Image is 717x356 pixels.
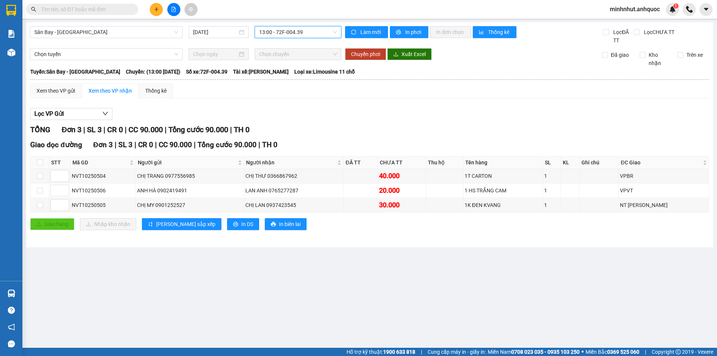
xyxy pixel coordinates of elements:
div: 1K ĐEN KVANG [465,201,541,209]
div: VPVT [620,186,707,195]
span: Tổng cước 90.000 [168,125,228,134]
span: Chuyến: (13:00 [DATE]) [126,68,180,76]
span: 1 [674,3,677,9]
span: CC 90.000 [128,125,163,134]
span: SL 3 [118,140,133,149]
button: downloadNhập kho nhận [80,218,136,230]
button: aim [184,3,198,16]
span: printer [271,222,276,227]
div: 40.000 [379,171,425,181]
span: In DS [241,220,253,228]
img: phone-icon [686,6,693,13]
button: plus [150,3,163,16]
button: syncLàm mới [345,26,388,38]
span: search [31,7,36,12]
span: | [645,348,646,356]
span: Sân Bay - Vũng Tàu [34,27,178,38]
th: STT [49,157,71,169]
button: printerIn DS [227,218,259,230]
img: warehouse-icon [7,49,15,56]
div: NVT10250506 [72,186,134,195]
div: 1 HS TRẮNG CAM [465,186,541,195]
div: CHỊ THƯ 0366867962 [245,172,342,180]
button: In đơn chọn [430,26,471,38]
span: Số xe: 72F-004.39 [186,68,227,76]
button: bar-chartThống kê [473,26,516,38]
span: CR 0 [138,140,153,149]
span: | [125,125,127,134]
img: icon-new-feature [669,6,676,13]
span: Cung cấp máy in - giấy in: [428,348,486,356]
div: NVT10250504 [72,172,134,180]
span: ⚪️ [581,350,584,353]
input: Chọn ngày [193,50,238,58]
button: printerIn phơi [390,26,428,38]
div: CHỊ TRANG 0977556985 [137,172,243,180]
span: down [102,111,108,117]
td: NVT10250505 [71,198,136,213]
span: Tài xế: [PERSON_NAME] [233,68,289,76]
div: 1T CARTON [465,172,541,180]
b: Tuyến: Sân Bay - [GEOGRAPHIC_DATA] [30,69,120,75]
span: | [194,140,196,149]
button: Chuyển phơi [345,48,386,60]
span: file-add [171,7,176,12]
span: CC 90.000 [159,140,192,149]
span: TH 0 [262,140,277,149]
div: 1 [544,201,559,209]
span: | [103,125,105,134]
span: caret-down [703,6,710,13]
span: Đã giao [608,51,632,59]
div: NT [PERSON_NAME] [620,201,707,209]
span: Lọc VP Gửi [34,109,64,118]
span: | [83,125,85,134]
img: solution-icon [7,30,15,38]
span: Tổng cước 90.000 [198,140,257,149]
div: LAN ANH 0765277287 [245,186,342,195]
span: minhnhut.anhquoc [604,4,666,14]
div: VPBR [620,172,707,180]
span: [PERSON_NAME] sắp xếp [156,220,215,228]
button: downloadXuất Excel [387,48,432,60]
button: Lọc VP Gửi [30,108,112,120]
span: | [258,140,260,149]
th: ĐÃ TT [344,157,378,169]
span: sync [351,30,357,35]
div: 20.000 [379,185,425,196]
span: | [230,125,232,134]
span: | [421,348,422,356]
span: printer [396,30,402,35]
span: Miền Nam [488,348,580,356]
th: KL [561,157,580,169]
span: Loại xe: Limousine 11 chỗ [294,68,355,76]
span: CR 0 [107,125,123,134]
div: 30.000 [379,200,425,210]
span: download [393,52,398,58]
strong: 0708 023 035 - 0935 103 250 [511,349,580,355]
div: 1 [544,186,559,195]
span: TỔNG [30,125,50,134]
img: logo-vxr [6,5,16,16]
div: 1 [544,172,559,180]
th: SL [543,157,561,169]
button: caret-down [699,3,713,16]
span: Thống kê [488,28,510,36]
span: Hỗ trợ kỹ thuật: [347,348,415,356]
span: Người gửi [138,158,236,167]
span: TH 0 [234,125,249,134]
img: warehouse-icon [7,290,15,297]
button: uploadGiao hàng [30,218,74,230]
span: Chọn tuyến [34,49,178,60]
span: In biên lai [279,220,301,228]
span: | [155,140,157,149]
span: | [165,125,167,134]
span: printer [233,222,238,227]
span: | [115,140,117,149]
span: bar-chart [479,30,485,35]
sup: 1 [673,3,679,9]
div: NVT10250505 [72,201,134,209]
span: | [134,140,136,149]
span: Xuất Excel [401,50,426,58]
span: Kho nhận [646,51,672,67]
input: Tìm tên, số ĐT hoặc mã đơn [41,5,129,13]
